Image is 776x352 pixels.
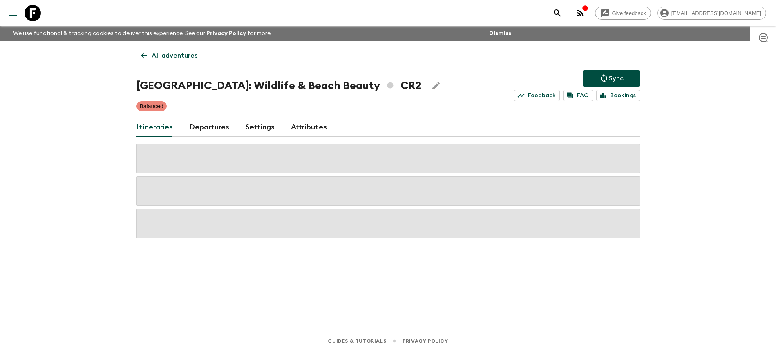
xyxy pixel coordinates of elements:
[206,31,246,36] a: Privacy Policy
[136,78,421,94] h1: [GEOGRAPHIC_DATA]: Wildlife & Beach Beauty CR2
[487,28,513,39] button: Dismiss
[136,47,202,64] a: All adventures
[140,102,163,110] p: Balanced
[583,70,640,87] button: Sync adventure departures to the booking engine
[667,10,766,16] span: [EMAIL_ADDRESS][DOMAIN_NAME]
[291,118,327,137] a: Attributes
[189,118,229,137] a: Departures
[657,7,766,20] div: [EMAIL_ADDRESS][DOMAIN_NAME]
[246,118,275,137] a: Settings
[608,10,651,16] span: Give feedback
[596,90,640,101] a: Bookings
[595,7,651,20] a: Give feedback
[609,74,624,83] p: Sync
[428,78,444,94] button: Edit Adventure Title
[549,5,566,21] button: search adventures
[514,90,560,101] a: Feedback
[563,90,593,101] a: FAQ
[403,336,448,345] a: Privacy Policy
[328,336,386,345] a: Guides & Tutorials
[5,5,21,21] button: menu
[10,26,275,41] p: We use functional & tracking cookies to deliver this experience. See our for more.
[152,51,197,60] p: All adventures
[136,118,173,137] a: Itineraries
